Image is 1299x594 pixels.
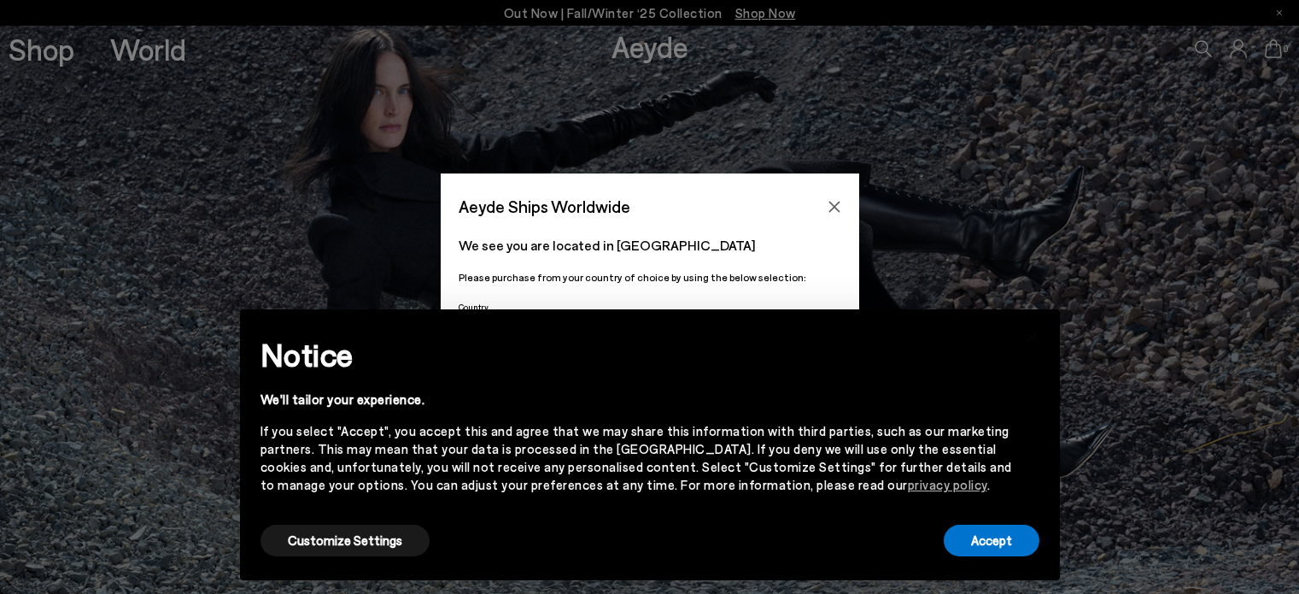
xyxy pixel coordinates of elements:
[822,194,847,220] button: Close
[260,422,1012,494] div: If you select "Accept", you accept this and agree that we may share this information with third p...
[459,191,630,221] span: Aeyde Ships Worldwide
[260,391,1012,409] div: We'll tailor your experience.
[260,332,1012,377] h2: Notice
[459,269,841,285] p: Please purchase from your country of choice by using the below selection:
[908,477,987,492] a: privacy policy
[1027,322,1039,347] span: ×
[260,525,430,556] button: Customize Settings
[1012,315,1053,356] button: Close this notice
[459,235,841,256] p: We see you are located in [GEOGRAPHIC_DATA]
[944,525,1039,556] button: Accept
